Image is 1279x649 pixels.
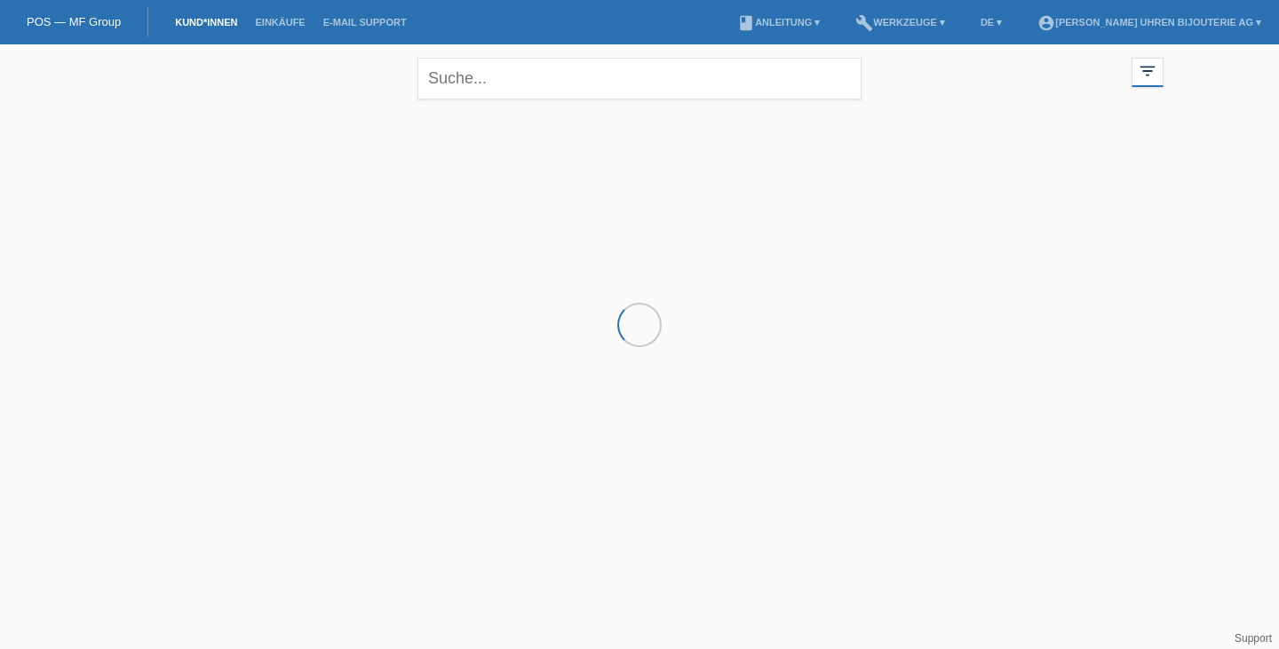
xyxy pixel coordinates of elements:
[417,58,862,99] input: Suche...
[246,17,314,28] a: Einkäufe
[972,17,1011,28] a: DE ▾
[1235,632,1272,645] a: Support
[728,17,829,28] a: bookAnleitung ▾
[1037,14,1055,32] i: account_circle
[737,14,755,32] i: book
[166,17,246,28] a: Kund*innen
[314,17,416,28] a: E-Mail Support
[855,14,873,32] i: build
[846,17,954,28] a: buildWerkzeuge ▾
[27,15,121,28] a: POS — MF Group
[1029,17,1270,28] a: account_circle[PERSON_NAME] Uhren Bijouterie AG ▾
[1138,61,1157,81] i: filter_list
